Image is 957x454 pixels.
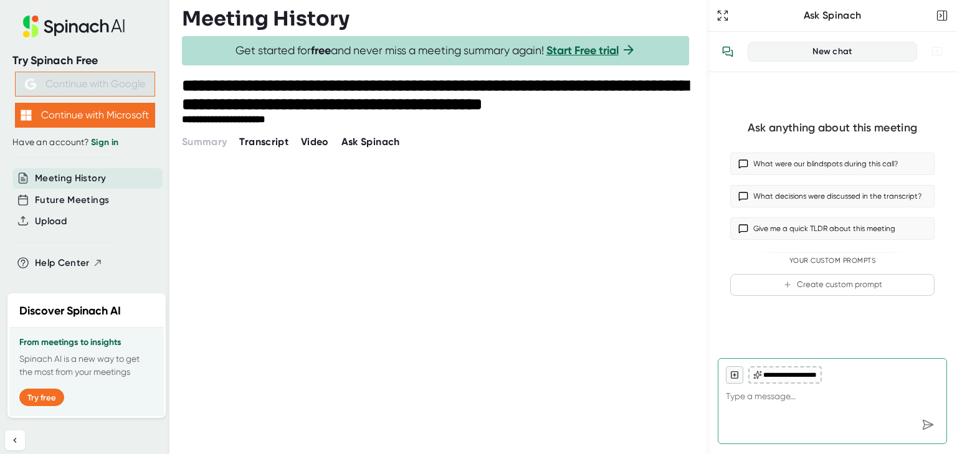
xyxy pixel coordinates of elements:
[236,44,636,58] span: Get started for and never miss a meeting summary again!
[731,9,933,22] div: Ask Spinach
[748,121,917,135] div: Ask anything about this meeting
[15,72,155,97] button: Continue with Google
[35,256,103,270] button: Help Center
[19,338,154,348] h3: From meetings to insights
[730,185,935,207] button: What decisions were discussed in the transcript?
[182,135,227,149] button: Summary
[35,171,106,186] button: Meeting History
[35,214,67,229] button: Upload
[341,136,400,148] span: Ask Spinach
[301,135,329,149] button: Video
[5,430,25,450] button: Collapse sidebar
[35,256,90,270] span: Help Center
[182,136,227,148] span: Summary
[730,153,935,175] button: What were our blindspots during this call?
[182,7,350,31] h3: Meeting History
[91,137,118,148] a: Sign in
[730,274,935,296] button: Create custom prompt
[730,217,935,240] button: Give me a quick TLDR about this meeting
[917,414,939,436] div: Send message
[341,135,400,149] button: Ask Spinach
[12,54,157,68] div: Try Spinach Free
[756,46,909,57] div: New chat
[19,352,154,379] p: Spinach AI is a new way to get the most from your meetings
[19,303,121,319] h2: Discover Spinach AI
[546,44,619,57] a: Start Free trial
[239,136,288,148] span: Transcript
[714,7,731,24] button: Expand to Ask Spinach page
[239,135,288,149] button: Transcript
[19,389,64,406] button: Try free
[15,103,155,128] button: Continue with Microsoft
[301,136,329,148] span: Video
[25,78,36,90] img: Aehbyd4JwY73AAAAAElFTkSuQmCC
[12,137,157,148] div: Have an account?
[715,39,740,64] button: View conversation history
[933,7,951,24] button: Close conversation sidebar
[35,193,109,207] button: Future Meetings
[311,44,331,57] b: free
[730,257,935,265] div: Your Custom Prompts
